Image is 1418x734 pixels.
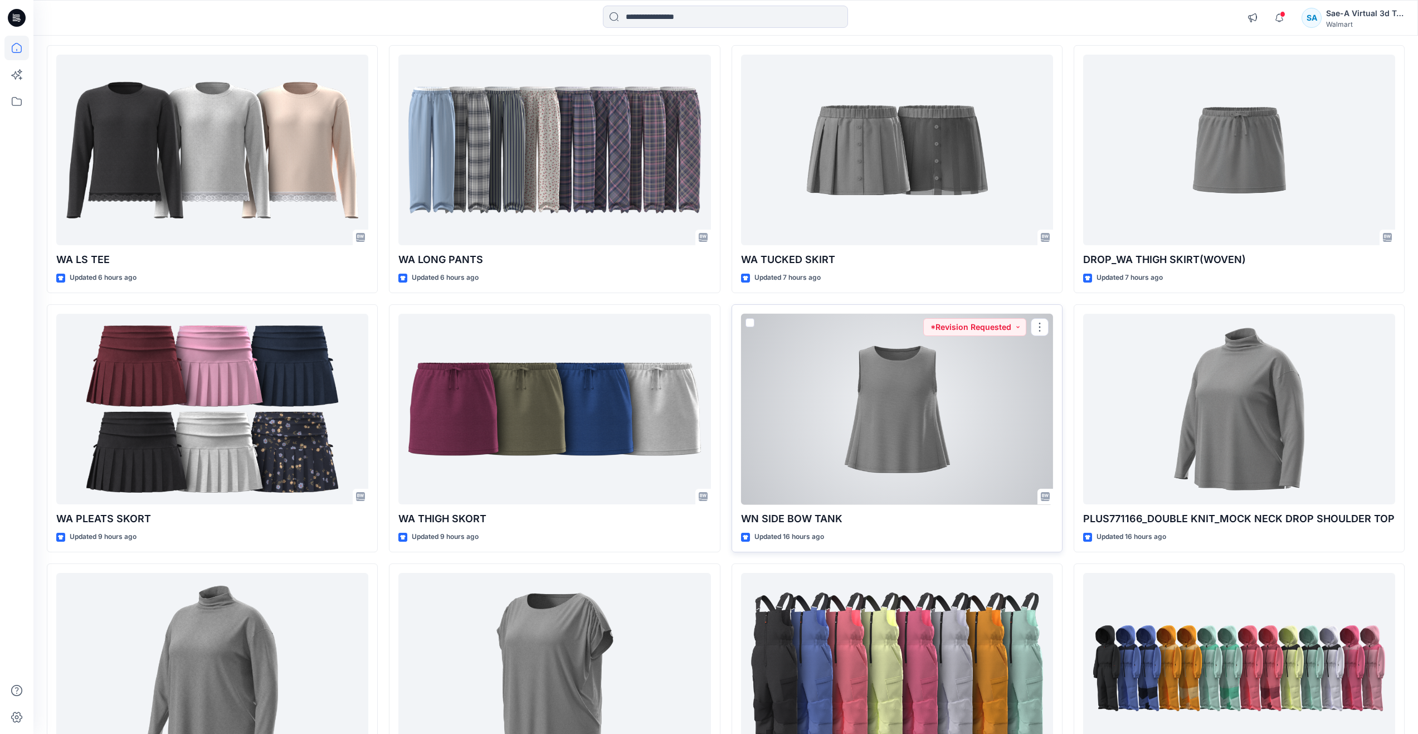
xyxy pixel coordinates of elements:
div: Walmart [1326,20,1404,28]
p: WA LS TEE [56,252,368,268]
p: Updated 6 hours ago [412,272,479,284]
a: WA PLEATS SKORT [56,314,368,505]
div: SA [1302,8,1322,28]
a: WA LONG PANTS [398,55,710,246]
p: Updated 9 hours ago [412,531,479,543]
p: WA PLEATS SKORT [56,511,368,527]
div: Sae-A Virtual 3d Team [1326,7,1404,20]
a: DROP_WA THIGH SKIRT(WOVEN) [1083,55,1395,246]
p: WA TUCKED SKIRT [741,252,1053,268]
a: WA LS TEE [56,55,368,246]
p: Updated 7 hours ago [754,272,821,284]
p: DROP_WA THIGH SKIRT(WOVEN) [1083,252,1395,268]
p: Updated 16 hours ago [754,531,824,543]
p: Updated 6 hours ago [70,272,137,284]
a: PLUS771166_DOUBLE KNIT_MOCK NECK DROP SHOULDER TOP [1083,314,1395,505]
p: PLUS771166_DOUBLE KNIT_MOCK NECK DROP SHOULDER TOP [1083,511,1395,527]
p: Updated 16 hours ago [1097,531,1166,543]
a: WA TUCKED SKIRT [741,55,1053,246]
p: WA THIGH SKORT [398,511,710,527]
a: WA THIGH SKORT [398,314,710,505]
a: WN SIDE BOW TANK [741,314,1053,505]
p: Updated 9 hours ago [70,531,137,543]
p: WN SIDE BOW TANK [741,511,1053,527]
p: WA LONG PANTS [398,252,710,268]
p: Updated 7 hours ago [1097,272,1163,284]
